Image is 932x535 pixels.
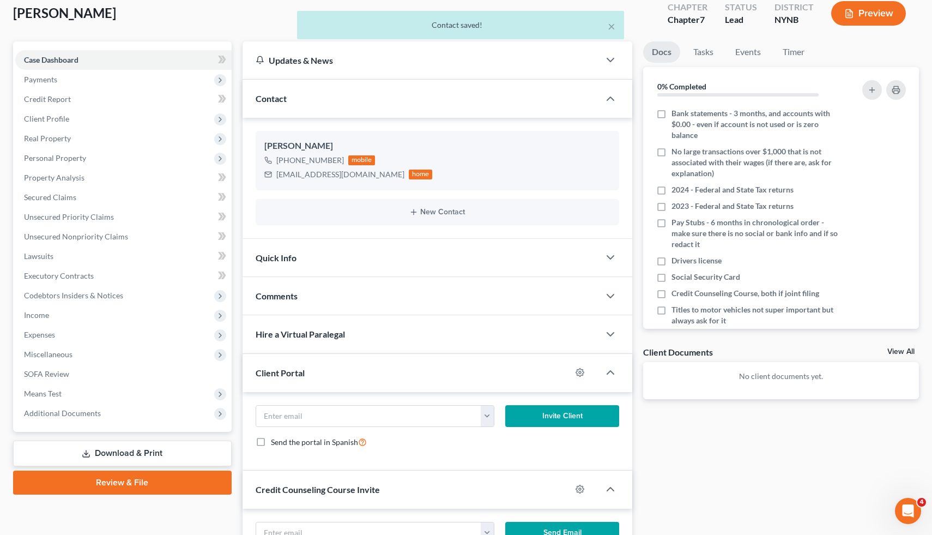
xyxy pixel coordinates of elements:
[24,389,62,398] span: Means Test
[256,329,345,339] span: Hire a Virtual Paralegal
[276,169,404,180] div: [EMAIL_ADDRESS][DOMAIN_NAME]
[671,288,819,299] span: Credit Counseling Course, both if joint filing
[917,498,926,507] span: 4
[256,484,380,495] span: Credit Counseling Course Invite
[24,232,128,241] span: Unsecured Nonpriority Claims
[24,193,76,202] span: Secured Claims
[264,140,611,153] div: [PERSON_NAME]
[24,114,69,123] span: Client Profile
[608,20,615,33] button: ×
[24,330,55,339] span: Expenses
[24,369,69,378] span: SOFA Review
[24,75,57,84] span: Payments
[774,1,814,14] div: District
[671,184,794,195] span: 2024 - Federal and State Tax returns
[13,471,232,495] a: Review & File
[668,1,707,14] div: Chapter
[24,55,78,64] span: Case Dashboard
[15,364,232,384] a: SOFA Review
[505,405,619,427] button: Invite Client
[24,94,71,104] span: Credit Report
[256,55,587,66] div: Updates & News
[657,82,706,91] strong: 0% Completed
[831,1,906,26] button: Preview
[256,291,298,301] span: Comments
[671,108,840,141] span: Bank statements - 3 months, and accounts with $0.00 - even if account is not used or is zero balance
[24,408,101,418] span: Additional Documents
[671,217,840,250] span: Pay Stubs - 6 months in chronological order - make sure there is no social or bank info and if so...
[348,155,376,165] div: mobile
[15,50,232,70] a: Case Dashboard
[15,266,232,286] a: Executory Contracts
[671,146,840,179] span: No large transactions over $1,000 that is not associated with their wages (if there are, ask for ...
[271,437,358,447] span: Send the portal in Spanish
[15,227,232,247] a: Unsecured Nonpriority Claims
[24,212,114,221] span: Unsecured Priority Claims
[727,41,770,63] a: Events
[15,89,232,109] a: Credit Report
[256,253,296,263] span: Quick Info
[643,41,680,63] a: Docs
[895,498,921,524] iframe: Intercom live chat
[652,371,910,382] p: No client documents yet.
[276,155,344,166] div: [PHONE_NUMBER]
[306,20,615,31] div: Contact saved!
[256,93,287,104] span: Contact
[671,255,722,266] span: Drivers license
[15,207,232,227] a: Unsecured Priority Claims
[24,271,94,280] span: Executory Contracts
[24,251,53,261] span: Lawsuits
[13,441,232,466] a: Download & Print
[24,173,84,182] span: Property Analysis
[685,41,722,63] a: Tasks
[256,406,481,426] input: Enter email
[671,201,794,212] span: 2023 - Federal and State Tax returns
[24,310,49,320] span: Income
[15,168,232,188] a: Property Analysis
[24,153,86,163] span: Personal Property
[15,188,232,207] a: Secured Claims
[24,134,71,143] span: Real Property
[13,5,116,21] span: [PERSON_NAME]
[24,291,123,300] span: Codebtors Insiders & Notices
[887,348,915,356] a: View All
[15,247,232,266] a: Lawsuits
[409,170,433,179] div: home
[671,304,840,326] span: Titles to motor vehicles not super important but always ask for it
[256,368,305,378] span: Client Portal
[725,1,757,14] div: Status
[671,272,740,282] span: Social Security Card
[24,350,72,359] span: Miscellaneous
[643,346,713,358] div: Client Documents
[264,208,611,217] button: New Contact
[774,41,813,63] a: Timer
